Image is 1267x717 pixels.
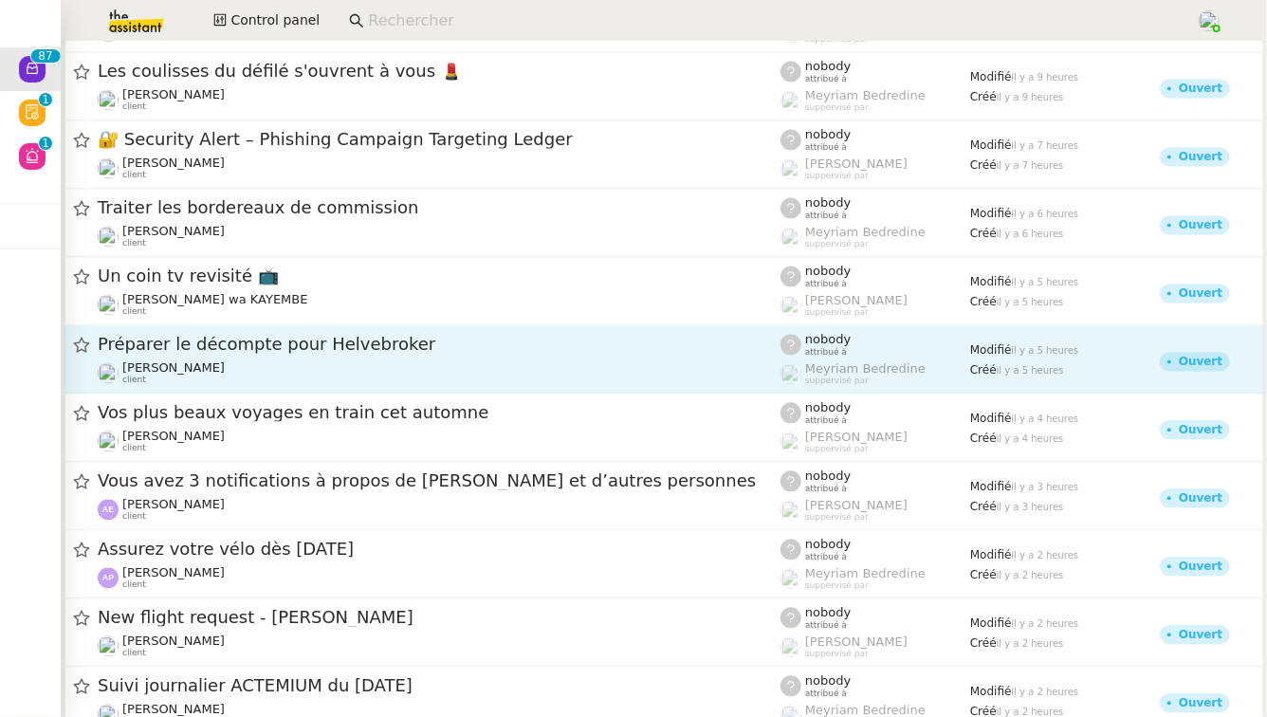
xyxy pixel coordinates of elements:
app-user-detailed-label: client [98,360,780,385]
span: Un coin tv revisité 📺 [98,267,780,285]
app-user-detailed-label: client [98,497,780,522]
span: il y a 2 heures [1012,687,1079,697]
span: Créé [970,363,997,377]
app-user-label: suppervisé par [780,225,970,249]
span: il y a 2 heures [997,638,1064,649]
span: il y a 2 heures [1012,618,1079,629]
span: attribué à [805,74,847,84]
span: il y a 5 heures [1012,277,1079,287]
div: Ouvert [1179,492,1222,504]
div: Ouvert [1179,629,1222,640]
img: users%2F2rWyni2NcsT8FrXawJl036xraBm1%2Favatar%2F_oK9ILH3_400x400.png [98,89,119,110]
span: nobody [805,332,851,346]
app-user-label: suppervisé par [780,566,970,591]
span: attribué à [805,620,847,631]
input: Rechercher [368,9,1177,34]
span: il y a 3 heures [997,502,1064,512]
span: Meyriam Bedredine [805,225,926,239]
span: client [122,170,146,180]
nz-badge-sup: 87 [30,49,60,63]
span: Control panel [230,9,320,31]
span: client [122,443,146,453]
app-user-label: suppervisé par [780,293,970,318]
span: il y a 7 heures [1012,140,1079,151]
img: users%2FaellJyylmXSg4jqeVbanehhyYJm1%2Favatar%2Fprofile-pic%20(4).png [780,568,801,589]
div: Ouvert [1179,561,1222,572]
span: client [122,375,146,385]
span: Modifié [970,480,1012,493]
span: nobody [805,59,851,73]
span: il y a 2 heures [997,707,1064,717]
img: users%2FaellJyylmXSg4jqeVbanehhyYJm1%2Favatar%2Fprofile-pic%20(4).png [780,90,801,111]
img: users%2Fa6PbEmLwvGXylUqKytRPpDpAx153%2Favatar%2Ffanny.png [98,226,119,247]
app-user-detailed-label: client [98,292,780,317]
app-user-label: attribué à [780,195,970,220]
span: attribué à [805,347,847,358]
span: il y a 2 heures [1012,550,1079,561]
span: Modifié [970,412,1012,425]
span: Modifié [970,138,1012,152]
span: suppervisé par [805,649,869,659]
span: nobody [805,127,851,141]
span: il y a 4 heures [1012,414,1079,424]
span: [PERSON_NAME] [122,429,225,443]
span: Préparer le décompte pour Helvebroker [98,336,780,353]
span: Modifié [970,207,1012,220]
span: client [122,306,146,317]
span: il y a 3 heures [1012,482,1079,492]
img: svg [98,567,119,588]
span: Modifié [970,70,1012,83]
nz-badge-sup: 1 [39,93,52,106]
app-user-detailed-label: client [98,224,780,248]
span: Traiter les bordereaux de commission [98,199,780,216]
span: il y a 5 heures [1012,345,1079,356]
span: il y a 6 heures [1012,209,1079,219]
img: users%2FC9SBsJ0duuaSgpQFj5LgoEX8n0o2%2Favatar%2Fec9d51b8-9413-4189-adfb-7be4d8c96a3c [98,635,119,656]
img: users%2FyQfMwtYgTqhRP2YHWHmG2s2LYaD3%2Favatar%2Fprofile-pic.png [780,500,801,521]
span: il y a 5 heures [997,365,1064,376]
span: Modifié [970,616,1012,630]
span: Meyriam Bedredine [805,566,926,580]
app-user-label: attribué à [780,537,970,561]
span: suppervisé par [805,512,869,523]
span: Créé [970,500,997,513]
span: Meyriam Bedredine [805,361,926,376]
app-user-detailed-label: client [98,429,780,453]
app-user-label: attribué à [780,127,970,152]
span: suppervisé par [805,580,869,591]
span: [PERSON_NAME] [122,565,225,579]
span: Créé [970,295,997,308]
span: Vous avez 3 notifications à propos de [PERSON_NAME] et d’autres personnes [98,472,780,489]
span: suppervisé par [805,239,869,249]
span: attribué à [805,484,847,494]
app-user-detailed-label: client [98,156,780,180]
span: Créé [970,227,997,240]
span: [PERSON_NAME] wa KAYEMBE [122,292,308,306]
p: 8 [38,49,46,66]
span: Meyriam Bedredine [805,703,926,717]
span: Suivi journalier ACTEMIUM du [DATE] [98,677,780,694]
span: [PERSON_NAME] [122,497,225,511]
span: Modifié [970,685,1012,698]
span: client [122,579,146,590]
span: il y a 2 heures [997,570,1064,580]
span: il y a 9 heures [997,92,1064,102]
span: il y a 4 heures [997,433,1064,444]
span: nobody [805,537,851,551]
img: users%2FPPrFYTsEAUgQy5cK5MCpqKbOX8K2%2Favatar%2FCapture%20d%E2%80%99e%CC%81cran%202023-06-05%20a%... [1199,10,1220,31]
span: suppervisé par [805,376,869,386]
div: Ouvert [1179,219,1222,230]
p: 1 [42,93,49,110]
span: attribué à [805,211,847,221]
app-user-label: attribué à [780,332,970,357]
span: Modifié [970,548,1012,561]
span: Modifié [970,275,1012,288]
span: Les coulisses du défilé s'ouvrent à vous 💄 [98,63,780,80]
span: [PERSON_NAME] [805,293,908,307]
app-user-label: suppervisé par [780,634,970,659]
nz-badge-sup: 1 [39,137,52,150]
span: nobody [805,469,851,483]
span: attribué à [805,415,847,426]
span: Créé [970,568,997,581]
img: users%2FoFdbodQ3TgNoWt9kP3GXAs5oaCq1%2Favatar%2Fprofile-pic.png [780,432,801,452]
